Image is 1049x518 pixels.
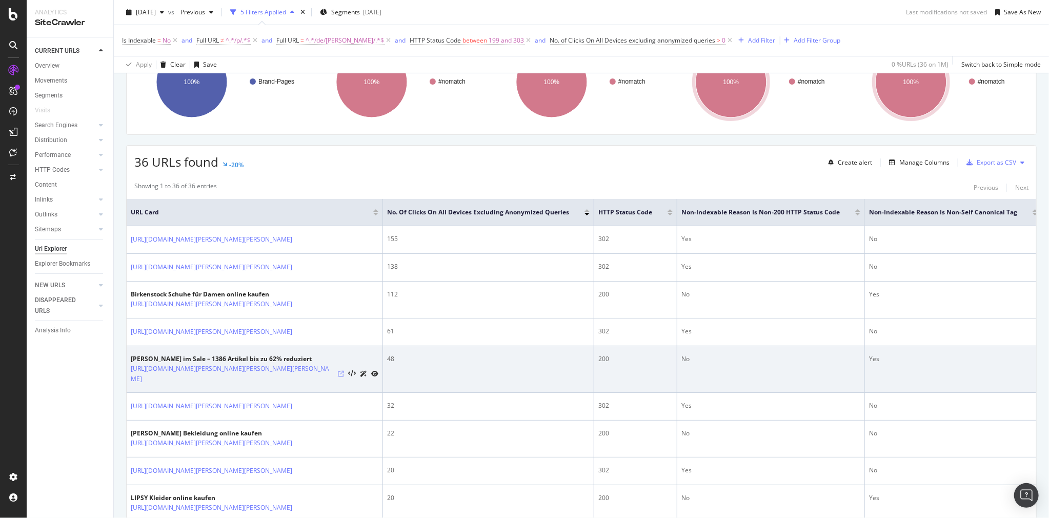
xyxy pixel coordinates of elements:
div: Yes [681,262,860,271]
button: Add Filter [735,34,776,47]
div: CURRENT URLS [35,46,79,56]
button: [DATE] [122,4,168,21]
div: Save As New [1004,8,1041,16]
span: URL Card [131,208,371,217]
text: #nomatch [618,78,645,86]
div: 20 [387,493,590,503]
div: times [298,7,307,17]
a: [URL][DOMAIN_NAME][PERSON_NAME][PERSON_NAME] [131,438,292,448]
a: NEW URLS [35,280,96,291]
a: [URL][DOMAIN_NAME][PERSON_NAME][PERSON_NAME] [131,327,292,337]
div: No [869,466,1038,475]
text: #nomatch [438,78,466,86]
a: Outlinks [35,209,96,220]
a: [URL][DOMAIN_NAME][PERSON_NAME][PERSON_NAME] [131,401,292,411]
span: Full URL [276,36,299,45]
a: Distribution [35,135,96,146]
div: Analysis Info [35,325,71,336]
span: Previous [176,8,205,16]
button: Clear [156,56,186,73]
span: Segments [331,8,360,16]
a: Url Explorer [35,244,106,254]
a: Visit Online Page [338,371,344,377]
div: Analytics [35,8,105,17]
a: Explorer Bookmarks [35,258,106,269]
div: Movements [35,75,67,86]
button: View HTML Source [348,370,356,377]
div: 200 [598,429,673,438]
svg: A chart. [674,37,848,127]
div: Previous [974,183,998,192]
div: NEW URLS [35,280,65,291]
div: Apply [136,60,152,69]
a: [URL][DOMAIN_NAME][PERSON_NAME][PERSON_NAME] [131,503,292,513]
div: Switch back to Simple mode [961,60,1041,69]
div: Showing 1 to 36 of 36 entries [134,182,217,194]
span: Non-Indexable Reason is Non-Self Canonical Tag [869,208,1017,217]
div: and [261,36,272,45]
div: No [869,262,1038,271]
div: Performance [35,150,71,161]
div: 302 [598,262,673,271]
div: Yes [681,327,860,336]
span: ≠ [220,36,224,45]
span: HTTP Status Code [410,36,461,45]
svg: A chart. [854,37,1027,127]
button: and [261,35,272,45]
button: Previous [176,4,217,21]
text: Brand-Pages [258,78,294,86]
div: [PERSON_NAME] im Sale – 1386 Artikel bis zu 62% reduziert [131,354,378,364]
button: and [181,35,192,45]
span: 0 [722,33,726,48]
span: Non-Indexable Reason is Non-200 HTTP Status Code [681,208,840,217]
span: 36 URLs found [134,153,218,170]
button: Previous [974,182,998,194]
span: Full URL [196,36,219,45]
div: Yes [681,466,860,475]
button: and [395,35,406,45]
div: No [681,290,860,299]
div: 22 [387,429,590,438]
span: No. of Clicks On All Devices excluding anonymized queries [550,36,716,45]
div: Save [203,60,217,69]
button: Add Filter Group [780,34,841,47]
div: 20 [387,466,590,475]
div: 302 [598,466,673,475]
a: Movements [35,75,106,86]
div: Outlinks [35,209,57,220]
div: -20% [229,161,244,169]
div: No [869,327,1038,336]
button: Switch back to Simple mode [957,56,1041,73]
button: Save As New [991,4,1041,21]
div: A chart. [494,37,668,127]
svg: A chart. [134,37,308,127]
div: 200 [598,354,673,364]
a: [URL][DOMAIN_NAME][PERSON_NAME][PERSON_NAME] [131,466,292,476]
div: Yes [869,354,1038,364]
div: Inlinks [35,194,53,205]
a: Search Engines [35,120,96,131]
span: = [157,36,161,45]
button: Create alert [824,154,872,171]
button: and [535,35,546,45]
div: 112 [387,290,590,299]
a: [URL][DOMAIN_NAME][PERSON_NAME][PERSON_NAME] [131,262,292,272]
a: Visits [35,105,60,116]
div: Explorer Bookmarks [35,258,90,269]
span: No. of Clicks On All Devices excluding anonymized queries [387,208,569,217]
div: Distribution [35,135,67,146]
div: Last modifications not saved [906,8,987,16]
div: SiteCrawler [35,17,105,29]
div: 0 % URLs ( 36 on 1M ) [892,60,949,69]
button: Export as CSV [962,154,1016,171]
button: Next [1015,182,1028,194]
div: HTTP Codes [35,165,70,175]
a: [URL][DOMAIN_NAME][PERSON_NAME][PERSON_NAME] [131,299,292,309]
div: No [869,429,1038,438]
a: URL Inspection [371,368,378,379]
text: 100% [364,79,379,86]
div: Yes [681,401,860,410]
span: Is Indexable [122,36,156,45]
div: [PERSON_NAME] Bekleidung online kaufen [131,429,337,438]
